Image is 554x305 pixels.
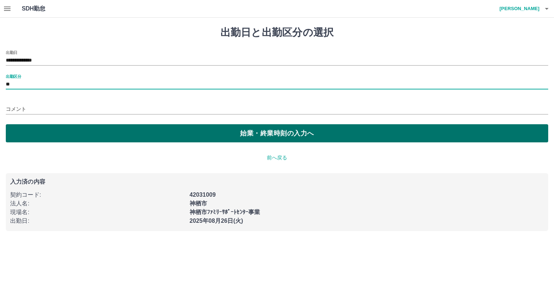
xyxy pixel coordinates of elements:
b: 42031009 [190,192,216,198]
label: 出勤区分 [6,74,21,79]
p: 現場名 : [10,208,185,217]
button: 始業・終業時刻の入力へ [6,124,548,142]
p: 入力済の内容 [10,179,544,185]
b: 神栖市 [190,200,207,206]
b: 神栖市ﾌｧﾐﾘｰｻﾎﾟｰﾄｾﾝﾀｰ事業 [190,209,260,215]
p: 契約コード : [10,191,185,199]
p: 前へ戻る [6,154,548,162]
p: 法人名 : [10,199,185,208]
p: 出勤日 : [10,217,185,225]
label: 出勤日 [6,50,17,55]
h1: 出勤日と出勤区分の選択 [6,26,548,39]
b: 2025年08月26日(火) [190,218,243,224]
